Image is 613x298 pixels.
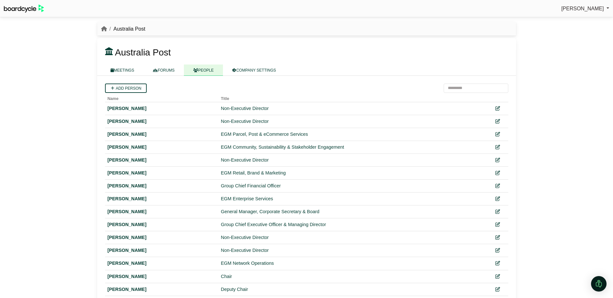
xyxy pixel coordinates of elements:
div: Non-Executive Director [221,247,485,254]
span: [PERSON_NAME] [561,6,604,11]
div: Edit [490,118,506,125]
div: [PERSON_NAME] [108,144,216,151]
div: [PERSON_NAME] [108,169,216,177]
div: [PERSON_NAME] [108,156,216,164]
div: Edit [490,105,506,112]
div: Non-Executive Director [221,105,485,112]
div: Edit [490,208,506,215]
div: [PERSON_NAME] [108,131,216,138]
a: MEETINGS [101,65,144,76]
div: Edit [490,234,506,241]
div: [PERSON_NAME] [108,221,216,228]
div: [PERSON_NAME] [108,182,216,190]
div: Edit [490,247,506,254]
div: Edit [490,286,506,293]
th: Title [218,93,487,102]
span: Australia Post [115,47,171,57]
img: BoardcycleBlackGreen-aaafeed430059cb809a45853b8cf6d952af9d84e6e89e1f1685b34bfd5cb7d64.svg [4,5,44,13]
div: Chair [221,273,485,280]
a: FORUMS [143,65,184,76]
div: [PERSON_NAME] [108,286,216,293]
th: Name [105,93,218,102]
div: EGM Retail, Brand & Marketing [221,169,485,177]
div: Non-Executive Director [221,234,485,241]
div: Open Intercom Messenger [591,276,607,292]
a: [PERSON_NAME] [561,5,609,13]
div: Edit [490,169,506,177]
div: [PERSON_NAME] [108,247,216,254]
div: EGM Enterprise Services [221,195,485,203]
div: [PERSON_NAME] [108,208,216,215]
div: Deputy Chair [221,286,485,293]
div: Non-Executive Director [221,118,485,125]
div: Group Chief Financial Officer [221,182,485,190]
div: Edit [490,182,506,190]
div: [PERSON_NAME] [108,195,216,203]
div: Edit [490,260,506,267]
div: EGM Network Operations [221,260,485,267]
nav: breadcrumb [101,25,145,33]
div: General Manager, Corporate Secretary & Board [221,208,485,215]
div: [PERSON_NAME] [108,105,216,112]
div: EGM Parcel, Post & eCommerce Services [221,131,485,138]
div: Edit [490,131,506,138]
div: Edit [490,221,506,228]
div: [PERSON_NAME] [108,273,216,280]
a: COMPANY SETTINGS [223,65,285,76]
div: Edit [490,195,506,203]
a: PEOPLE [184,65,223,76]
div: Edit [490,156,506,164]
div: [PERSON_NAME] [108,234,216,241]
li: Australia Post [107,25,145,33]
div: [PERSON_NAME] [108,260,216,267]
div: EGM Community, Sustainability & Stakeholder Engagement [221,144,485,151]
div: Group Chief Executive Officer & Managing Director [221,221,485,228]
div: [PERSON_NAME] [108,118,216,125]
div: Edit [490,273,506,280]
div: Edit [490,144,506,151]
div: Non-Executive Director [221,156,485,164]
a: Add person [105,84,147,93]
